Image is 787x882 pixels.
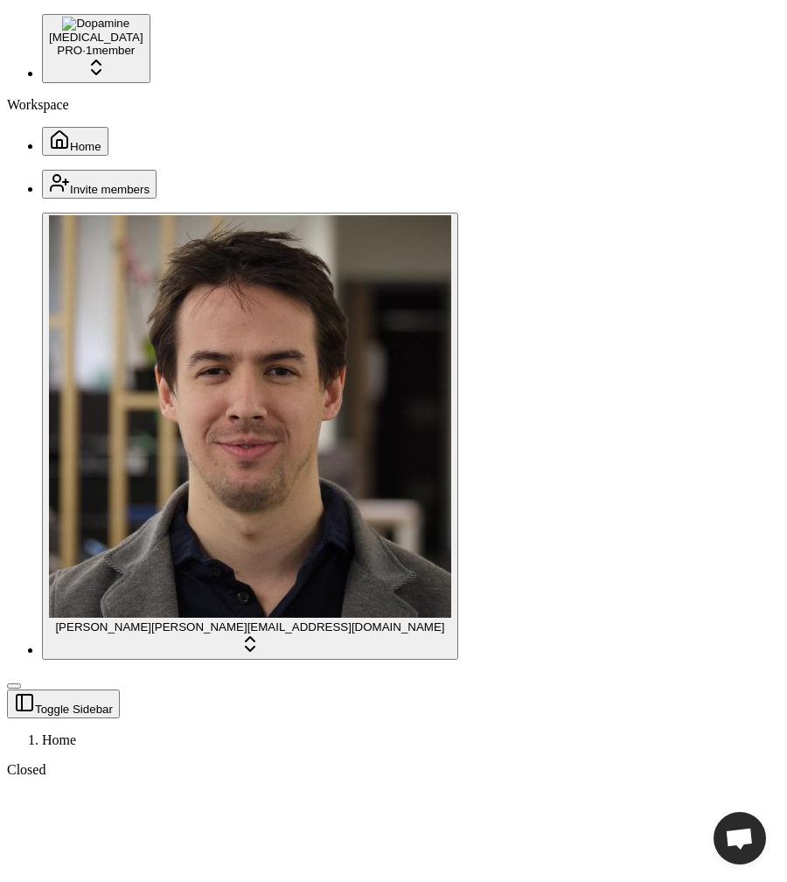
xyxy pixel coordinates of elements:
[42,127,108,156] button: Home
[55,620,151,633] span: [PERSON_NAME]
[7,683,21,689] button: Toggle Sidebar
[7,97,780,113] div: Workspace
[62,17,129,31] img: Dopamine
[7,732,780,748] nav: breadcrumb
[42,732,76,747] span: Home
[7,762,45,777] span: Closed
[151,620,445,633] span: [PERSON_NAME][EMAIL_ADDRESS][DOMAIN_NAME]
[49,44,143,57] div: PRO · 1 member
[49,215,451,618] img: Jonathan Beurel
[70,183,150,196] span: Invite members
[49,31,143,44] div: [MEDICAL_DATA]
[70,140,101,153] span: Home
[7,689,120,718] button: Toggle Sidebar
[42,14,150,83] button: Dopamine[MEDICAL_DATA]PRO·1member
[42,138,108,153] a: Home
[35,703,113,716] span: Toggle Sidebar
[714,812,766,864] div: Open chat
[42,213,458,660] button: Jonathan Beurel[PERSON_NAME][PERSON_NAME][EMAIL_ADDRESS][DOMAIN_NAME]
[42,170,157,199] button: Invite members
[42,181,157,196] a: Invite members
